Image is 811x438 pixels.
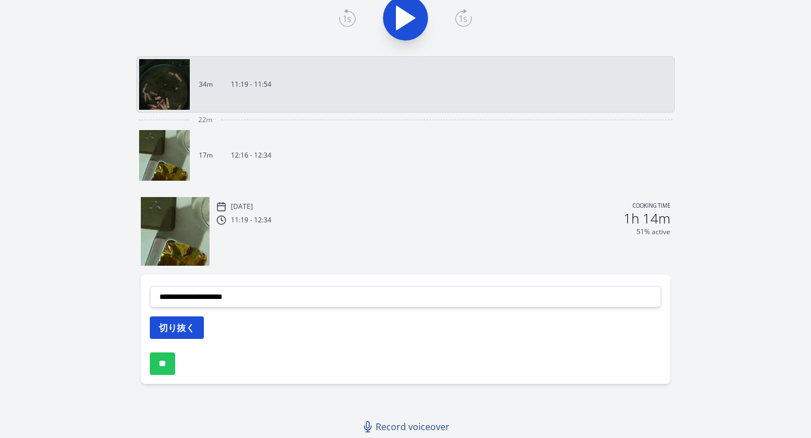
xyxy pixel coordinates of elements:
[358,415,456,438] a: Record voiceover
[231,80,271,89] p: 11:19 - 11:54
[376,420,449,433] span: Record voiceover
[199,80,213,89] p: 34m
[636,227,670,236] p: 51% active
[139,130,190,181] img: 250817031709_thumb.jpeg
[623,212,670,225] h2: 1h 14m
[632,202,670,212] p: Cooking time
[231,151,271,160] p: 12:16 - 12:34
[231,202,253,211] p: [DATE]
[198,115,212,124] span: 22m
[150,316,204,339] button: 切り抜く
[199,151,213,160] p: 17m
[141,197,210,266] img: 250817031709_thumb.jpeg
[231,216,271,225] p: 11:19 - 12:34
[139,59,190,110] img: 250817022002_thumb.jpeg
